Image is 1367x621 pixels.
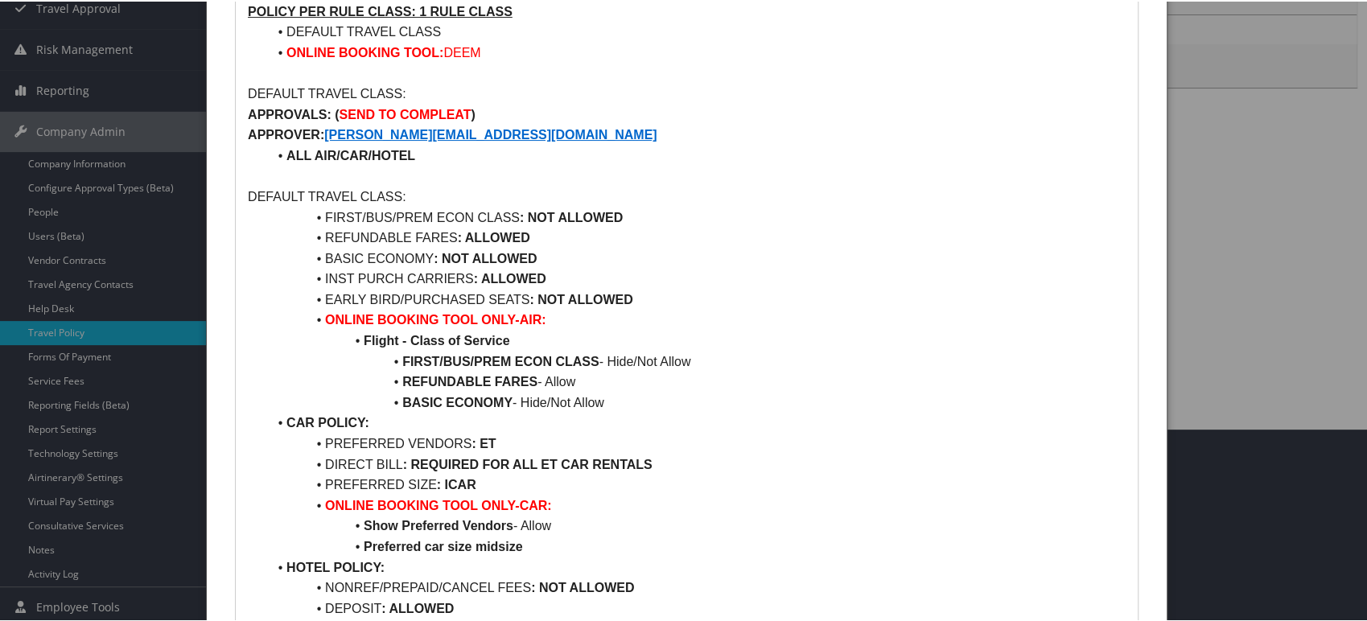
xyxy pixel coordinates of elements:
[529,291,632,305] strong: : NOT ALLOWED
[520,209,623,223] strong: : NOT ALLOWED
[340,106,471,120] strong: SEND TO COMPLEAT
[471,106,475,120] strong: )
[381,600,454,614] strong: : ALLOWED
[267,576,1126,597] li: NONREF/PREPAID/CANCEL FEES
[325,497,552,511] strong: ONLINE BOOKING TOOL ONLY-CAR:
[434,250,537,264] strong: : NOT ALLOWED
[267,597,1126,618] li: DEPOSIT
[267,432,1126,453] li: PREFERRED VENDORS
[437,476,476,490] strong: : ICAR
[267,370,1126,391] li: - Allow
[474,270,546,284] strong: : ALLOWED
[248,185,1126,206] p: DEFAULT TRAVEL CLASS:
[364,517,513,531] strong: Show Preferred Vendors
[286,147,415,161] strong: ALL AIR/CAR/HOTEL
[267,247,1126,268] li: BASIC ECONOMY
[402,373,537,387] strong: REFUNDABLE FARES
[286,44,443,58] strong: ONLINE BOOKING TOOL:
[267,391,1126,412] li: - Hide/Not Allow
[267,473,1126,494] li: PREFERRED SIZE
[248,3,513,17] u: POLICY PER RULE CLASS: 1 RULE CLASS
[267,288,1126,309] li: EARLY BIRD/PURCHASED SEATS
[248,106,339,120] strong: APPROVALS: (
[267,350,1126,371] li: - Hide/Not Allow
[267,267,1126,288] li: INST PURCH CARRIERS
[531,579,634,593] strong: : NOT ALLOWED
[267,453,1126,474] li: DIRECT BILL
[402,394,513,408] strong: BASIC ECONOMY
[364,332,509,346] strong: Flight - Class of Service
[248,82,1126,103] p: DEFAULT TRAVEL CLASS:
[324,126,657,140] a: [PERSON_NAME][EMAIL_ADDRESS][DOMAIN_NAME]
[402,353,599,367] strong: FIRST/BUS/PREM ECON CLASS
[286,559,385,573] strong: HOTEL POLICY:
[364,538,522,552] strong: Preferred car size midsize
[403,456,653,470] strong: : REQUIRED FOR ALL ET CAR RENTALS
[248,126,324,140] strong: APPROVER:
[458,229,530,243] strong: : ALLOWED
[267,514,1126,535] li: - Allow
[286,414,369,428] strong: CAR POLICY:
[443,44,480,58] span: DEEM
[267,206,1126,227] li: FIRST/BUS/PREM ECON CLASS
[267,226,1126,247] li: REFUNDABLE FARES
[267,20,1126,41] li: DEFAULT TRAVEL CLASS
[325,311,546,325] strong: ONLINE BOOKING TOOL ONLY-AIR:
[471,435,496,449] strong: : ET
